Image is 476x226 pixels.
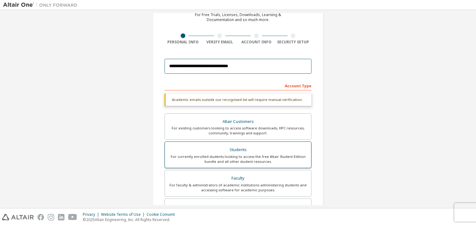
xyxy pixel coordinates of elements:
[48,214,54,220] img: instagram.svg
[169,154,307,164] div: For currently enrolled students looking to access the free Altair Student Edition bundle and all ...
[169,202,307,211] div: Everyone else
[169,183,307,193] div: For faculty & administrators of academic institutions administering students and accessing softwa...
[238,40,275,45] div: Account Info
[58,214,64,220] img: linkedin.svg
[165,93,311,106] div: Academic emails outside our recognised list will require manual verification.
[3,2,81,8] img: Altair One
[195,12,281,22] div: For Free Trials, Licenses, Downloads, Learning & Documentation and so much more.
[165,40,201,45] div: Personal Info
[169,174,307,183] div: Faculty
[275,40,312,45] div: Security Setup
[201,40,238,45] div: Verify Email
[169,146,307,154] div: Students
[101,212,147,217] div: Website Terms of Use
[169,126,307,136] div: For existing customers looking to access software downloads, HPC resources, community, trainings ...
[37,214,44,220] img: facebook.svg
[83,217,178,222] p: © 2025 Altair Engineering, Inc. All Rights Reserved.
[83,212,101,217] div: Privacy
[68,214,77,220] img: youtube.svg
[2,214,34,220] img: altair_logo.svg
[165,80,311,90] div: Account Type
[147,212,178,217] div: Cookie Consent
[169,117,307,126] div: Altair Customers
